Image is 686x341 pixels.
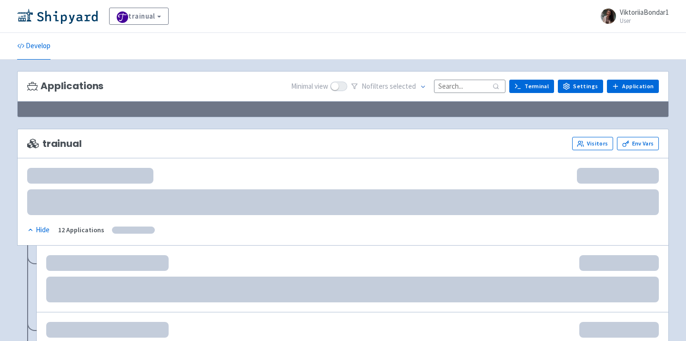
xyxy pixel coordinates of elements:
img: Shipyard logo [17,9,98,24]
span: selected [390,82,416,91]
div: Hide [27,225,50,236]
h3: Applications [27,81,103,92]
span: Minimal view [291,81,328,92]
a: Visitors [572,137,613,150]
a: Terminal [509,80,554,93]
input: Search... [434,80,505,93]
a: Develop [17,33,50,60]
button: Hide [27,225,50,236]
span: trainual [27,138,82,149]
span: No filter s [362,81,416,92]
span: ViktoriiaBondar1 [620,8,669,17]
a: ViktoriiaBondar1 User [595,9,669,24]
small: User [620,18,669,24]
div: 12 Applications [58,225,104,236]
a: trainual [109,8,169,25]
a: Application [607,80,659,93]
a: Env Vars [617,137,659,150]
a: Settings [558,80,603,93]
